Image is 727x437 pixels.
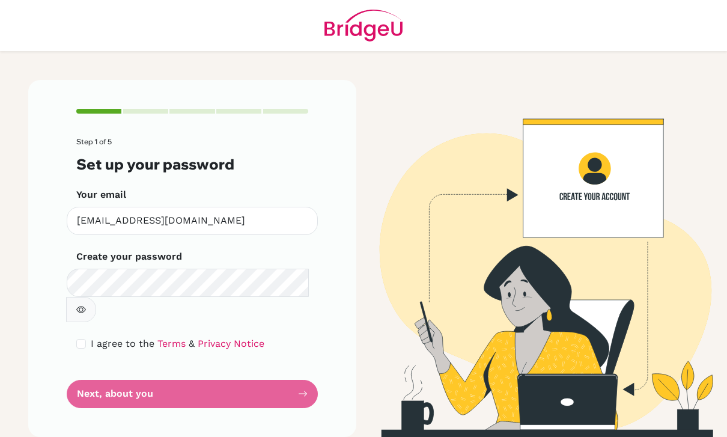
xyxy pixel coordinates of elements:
[76,137,112,146] span: Step 1 of 5
[76,249,182,264] label: Create your password
[157,338,186,349] a: Terms
[76,156,308,173] h3: Set up your password
[67,207,318,235] input: Insert your email*
[76,188,126,202] label: Your email
[91,338,154,349] span: I agree to the
[198,338,264,349] a: Privacy Notice
[189,338,195,349] span: &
